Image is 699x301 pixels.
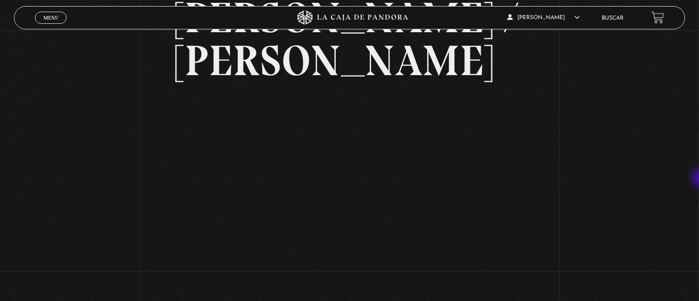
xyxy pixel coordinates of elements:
span: Menu [43,15,59,21]
a: View your shopping cart [651,11,664,24]
iframe: Dailymotion video player – PROGRAMA EDITADO 29-8 TRUMP-MAD- [175,96,524,293]
span: [PERSON_NAME] [507,15,580,21]
span: Cerrar [40,23,62,29]
a: Buscar [602,15,624,21]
